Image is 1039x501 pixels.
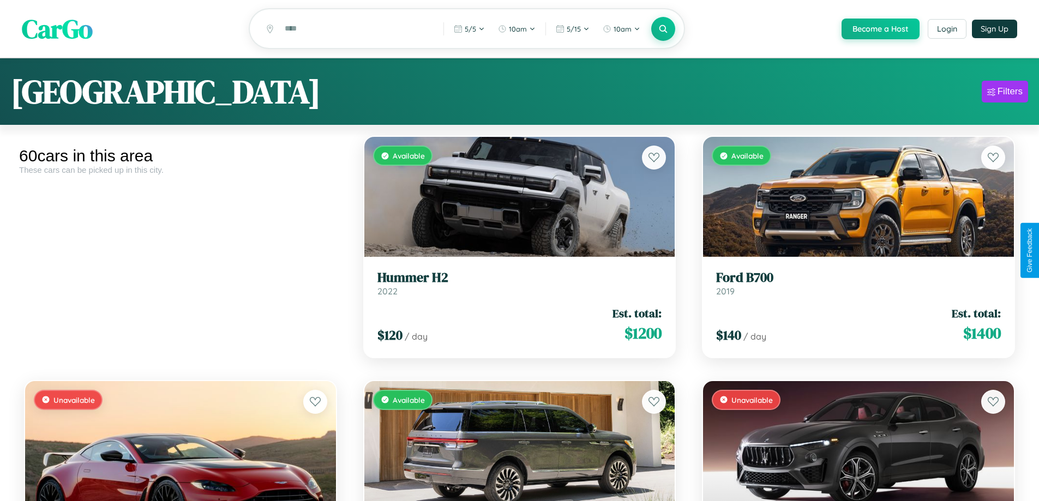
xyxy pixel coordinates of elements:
button: Login [928,19,966,39]
span: CarGo [22,11,93,47]
span: Est. total: [612,305,662,321]
div: Give Feedback [1026,228,1034,273]
button: Sign Up [972,20,1017,38]
span: $ 1400 [963,322,1001,344]
span: 5 / 15 [567,25,581,33]
span: Unavailable [731,395,773,405]
span: / day [405,331,428,342]
a: Ford B7002019 [716,270,1001,297]
span: $ 120 [377,326,403,344]
span: 10am [614,25,632,33]
button: 5/15 [550,20,595,38]
div: These cars can be picked up in this city. [19,165,342,174]
a: Hummer H22022 [377,270,662,297]
button: 10am [597,20,646,38]
h3: Hummer H2 [377,270,662,286]
span: 5 / 5 [465,25,476,33]
button: 10am [493,20,541,38]
span: Unavailable [53,395,95,405]
div: 60 cars in this area [19,147,342,165]
span: Available [393,151,425,160]
button: 5/5 [448,20,490,38]
button: Become a Host [842,19,920,39]
span: 10am [509,25,527,33]
span: Est. total: [952,305,1001,321]
span: / day [743,331,766,342]
span: Available [731,151,764,160]
h1: [GEOGRAPHIC_DATA] [11,69,321,114]
span: 2019 [716,286,735,297]
span: Available [393,395,425,405]
span: $ 1200 [624,322,662,344]
span: 2022 [377,286,398,297]
span: $ 140 [716,326,741,344]
button: Filters [982,81,1028,102]
div: Filters [998,86,1023,97]
h3: Ford B700 [716,270,1001,286]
